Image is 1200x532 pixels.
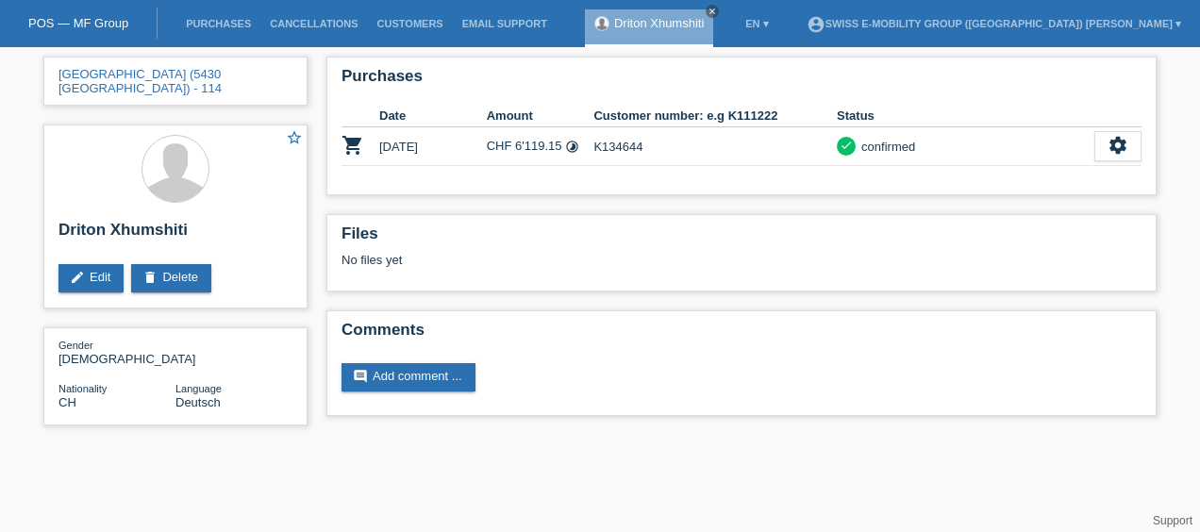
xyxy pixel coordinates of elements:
a: commentAdd comment ... [342,363,475,391]
i: close [708,7,717,16]
a: deleteDelete [131,264,211,292]
th: Date [379,105,487,127]
span: Deutsch [175,395,221,409]
span: Nationality [58,383,107,394]
span: Language [175,383,222,394]
a: [GEOGRAPHIC_DATA] (5430 [GEOGRAPHIC_DATA]) - 114 [58,67,222,95]
h2: Comments [342,321,1142,349]
td: [DATE] [379,127,487,166]
th: Amount [487,105,594,127]
a: Purchases [176,18,260,29]
a: Customers [368,18,453,29]
i: account_circle [807,15,825,34]
span: Switzerland [58,395,76,409]
a: star_border [286,129,303,149]
i: edit [70,270,85,285]
div: confirmed [856,137,915,157]
th: Status [837,105,1094,127]
a: Email Support [453,18,557,29]
h2: Driton Xhumshiti [58,221,292,249]
a: Support [1153,514,1192,527]
i: POSP00027750 [342,134,364,157]
a: Cancellations [260,18,367,29]
a: account_circleSwiss E-Mobility Group ([GEOGRAPHIC_DATA]) [PERSON_NAME] ▾ [797,18,1191,29]
i: delete [142,270,158,285]
span: Gender [58,340,93,351]
i: settings [1108,135,1128,156]
a: Driton Xhumshiti [614,16,704,30]
a: POS — MF Group [28,16,128,30]
div: [DEMOGRAPHIC_DATA] [58,338,175,366]
a: EN ▾ [736,18,777,29]
a: close [706,5,719,18]
i: check [840,139,853,152]
h2: Purchases [342,67,1142,95]
h2: Files [342,224,1142,253]
a: editEdit [58,264,124,292]
i: comment [353,369,368,384]
div: No files yet [342,253,918,267]
i: Instalments (24 instalments) [565,140,579,154]
th: Customer number: e.g K111222 [593,105,837,127]
i: star_border [286,129,303,146]
td: K134644 [593,127,837,166]
td: CHF 6'119.15 [487,127,594,166]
